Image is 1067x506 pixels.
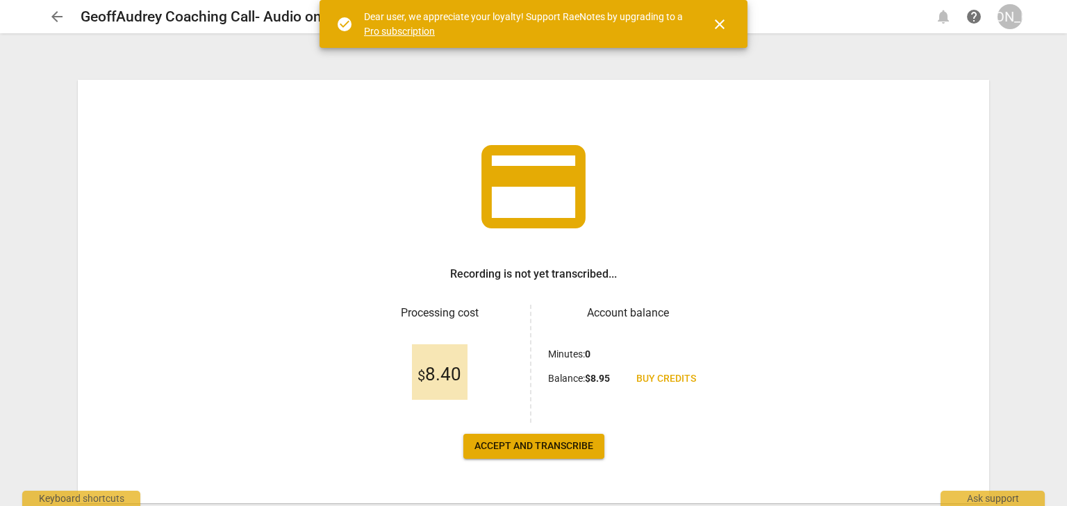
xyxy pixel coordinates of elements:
span: help [966,8,982,25]
h3: Processing cost [360,305,519,321]
a: Help [961,4,986,29]
div: Ask support [941,491,1045,506]
span: Accept and transcribe [474,439,593,453]
div: Keyboard shortcuts [22,491,140,506]
b: 0 [585,348,590,360]
button: Accept and transcribe [463,434,604,459]
h2: GeoffAudrey Coaching Call- Audio only [81,8,332,26]
span: close [711,16,728,33]
button: [PERSON_NAME] [998,4,1023,29]
span: $ [417,367,425,384]
span: 8.40 [417,364,461,385]
div: Dear user, we appreciate your loyalty! Support RaeNotes by upgrading to a [364,10,686,38]
p: Balance : [548,371,610,386]
span: check_circle [336,16,353,33]
h3: Account balance [548,305,707,321]
h3: Recording is not yet transcribed... [450,266,617,282]
button: Close [703,8,736,41]
span: arrow_back [49,8,65,25]
b: $ 8.95 [585,373,610,384]
p: Minutes : [548,347,590,362]
a: Buy credits [625,366,707,391]
span: credit_card [471,124,596,249]
span: Buy credits [636,372,696,386]
a: Pro subscription [364,26,435,37]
